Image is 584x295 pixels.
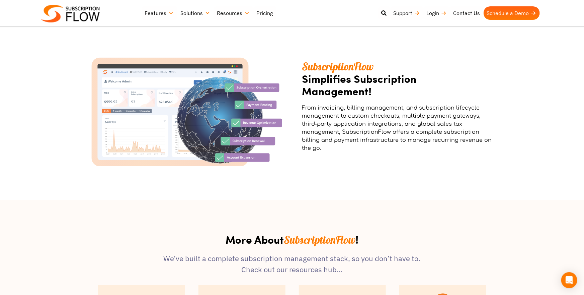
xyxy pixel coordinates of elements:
[450,6,484,20] a: Contact Us
[561,272,577,288] div: Open Intercom Messenger
[253,6,276,20] a: Pricing
[142,6,177,20] a: Features
[91,253,493,275] div: We’ve built a complete subscription management stack, so you don’t have to. Check out our resourc...
[284,233,355,247] span: SubscriptionFlow
[91,234,493,246] h2: More About !
[484,6,540,20] a: Schedule a Demo
[302,104,493,153] p: From invoicing, billing management, and subscription lifecycle management to custom checkouts, mu...
[91,58,282,167] img: about-SubscriptionFlow
[302,60,493,98] h2: Simplifies Subscription Management!
[390,6,423,20] a: Support
[177,6,214,20] a: Solutions
[423,6,450,20] a: Login
[41,5,100,22] img: Subscriptionflow
[302,60,374,73] span: SubscriptionFlow
[214,6,253,20] a: Resources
